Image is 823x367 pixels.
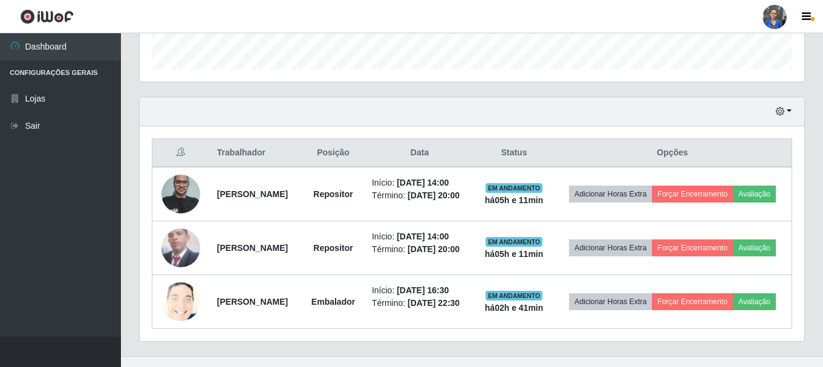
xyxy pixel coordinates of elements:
th: Opções [553,139,792,167]
span: EM ANDAMENTO [486,291,543,300]
th: Trabalhador [210,139,302,167]
img: 1655148070426.jpeg [161,168,200,219]
li: Início: [372,177,467,189]
li: Término: [372,243,467,256]
strong: Repositor [313,243,353,253]
button: Adicionar Horas Extra [569,186,652,203]
button: Forçar Encerramento [652,186,733,203]
time: [DATE] 16:30 [397,285,449,295]
strong: Repositor [313,189,353,199]
li: Término: [372,297,467,310]
span: EM ANDAMENTO [486,183,543,193]
strong: [PERSON_NAME] [217,297,288,307]
button: Forçar Encerramento [652,239,733,256]
strong: Embalador [311,297,355,307]
button: Forçar Encerramento [652,293,733,310]
button: Avaliação [733,186,776,203]
img: 1740078176473.jpeg [161,226,200,269]
th: Posição [302,139,365,167]
button: Avaliação [733,239,776,256]
time: [DATE] 20:00 [408,244,460,254]
img: 1746292948519.jpeg [161,278,200,326]
th: Status [475,139,553,167]
button: Adicionar Horas Extra [569,293,652,310]
li: Início: [372,230,467,243]
strong: [PERSON_NAME] [217,243,288,253]
time: [DATE] 14:00 [397,232,449,241]
img: CoreUI Logo [20,9,74,24]
time: [DATE] 22:30 [408,298,460,308]
strong: há 05 h e 11 min [485,249,544,259]
time: [DATE] 20:00 [408,190,460,200]
span: EM ANDAMENTO [486,237,543,247]
strong: [PERSON_NAME] [217,189,288,199]
th: Data [365,139,475,167]
strong: há 02 h e 41 min [485,303,544,313]
li: Término: [372,189,467,202]
li: Início: [372,284,467,297]
strong: há 05 h e 11 min [485,195,544,205]
button: Avaliação [733,293,776,310]
time: [DATE] 14:00 [397,178,449,187]
button: Adicionar Horas Extra [569,239,652,256]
